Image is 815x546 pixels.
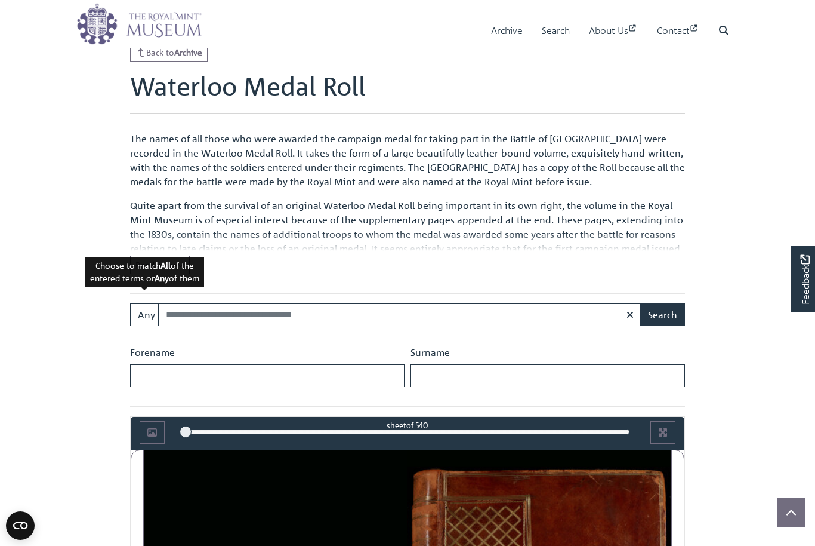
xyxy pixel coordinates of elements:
span: Feedback [798,255,812,305]
div: sheet of 540 [186,419,629,431]
button: Full screen mode [650,421,675,444]
a: Search [542,14,570,48]
img: logo_wide.png [76,3,202,45]
button: Scroll to top [777,498,805,527]
button: Any [130,303,159,326]
a: About Us [589,14,638,48]
a: Back toArchive [130,43,208,62]
h1: Waterloo Medal Roll [130,71,685,113]
input: Search for medal roll recipients... [158,303,641,326]
button: Open CMP widget [6,511,35,540]
a: Would you like to provide feedback? [791,246,815,312]
a: Contact [657,14,699,48]
div: Choose to match of the entered terms or of them [85,257,204,287]
button: Search [640,303,685,326]
span: The names of all those who were awarded the campaign medal for taking part in the Battle of [GEOG... [130,133,685,188]
label: Forename [130,345,175,360]
strong: Any [155,272,169,283]
span: Quite apart from the survival of an original Waterloo Medal Roll being important in its own right... [130,200,683,283]
strong: Archive [174,47,202,57]
a: Archive [491,14,523,48]
strong: All [160,260,171,271]
label: Surname [410,345,450,360]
